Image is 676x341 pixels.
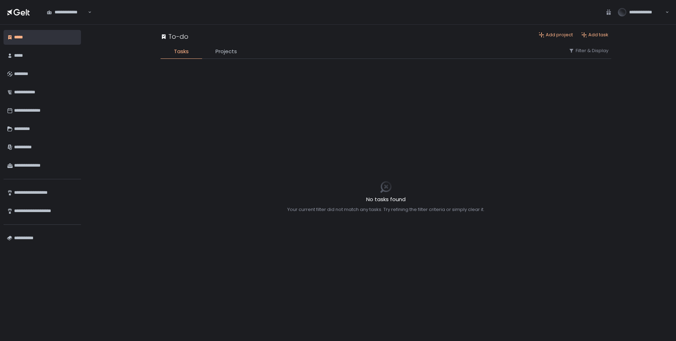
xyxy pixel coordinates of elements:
[42,5,92,20] div: Search for option
[539,32,573,38] button: Add project
[161,32,188,41] div: To-do
[287,206,484,213] div: Your current filter did not match any tasks. Try refining the filter criteria or simply clear it.
[215,48,237,56] span: Projects
[581,32,608,38] button: Add task
[569,48,608,54] button: Filter & Display
[287,196,484,204] h2: No tasks found
[174,48,189,56] span: Tasks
